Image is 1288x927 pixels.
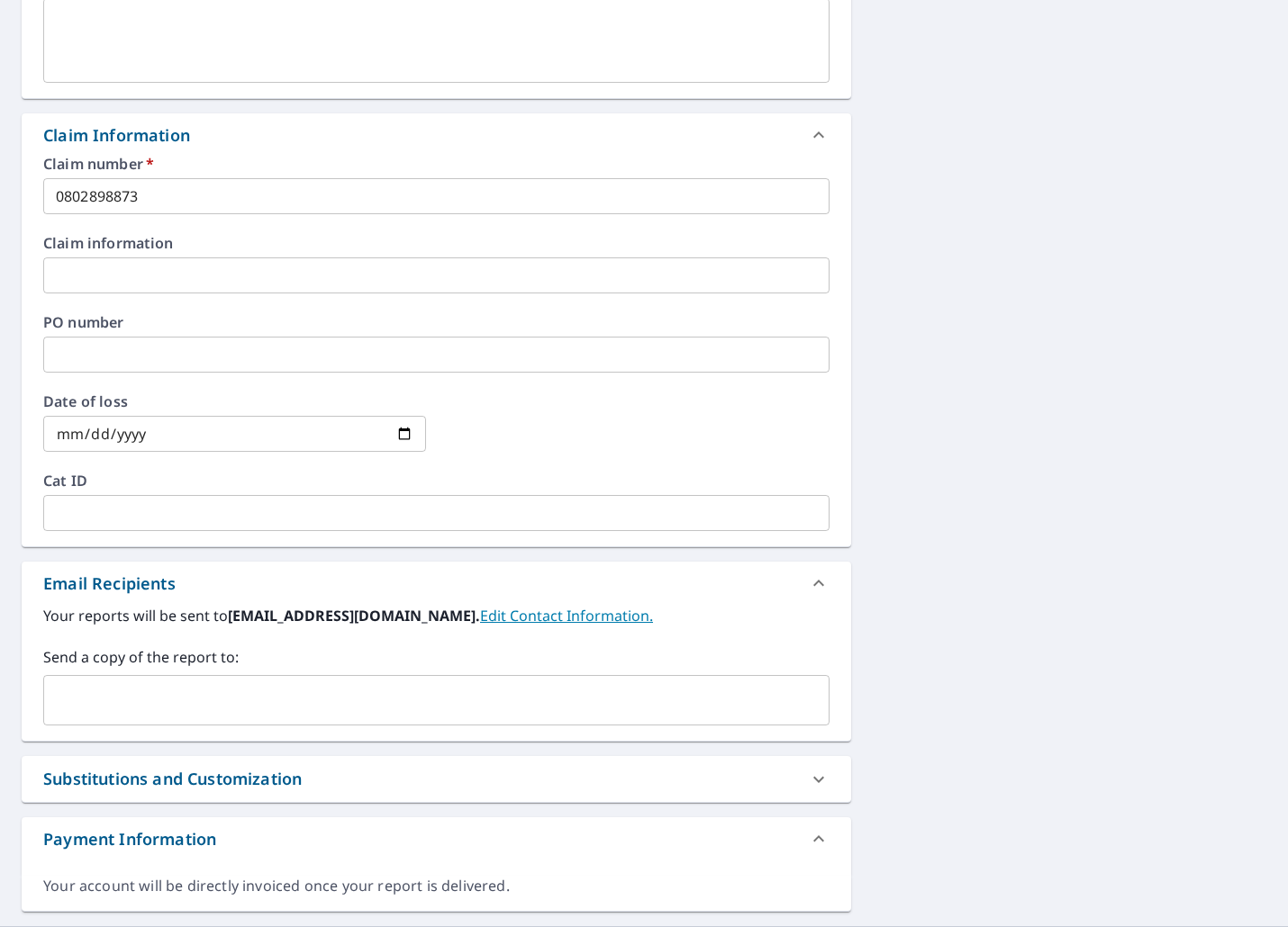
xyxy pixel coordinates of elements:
[43,236,830,250] label: Claim information
[43,827,216,851] div: Payment Information
[43,394,426,409] label: Date of loss
[43,157,830,171] label: Claim number
[43,571,176,596] div: Email Recipients
[22,113,851,157] div: Claim Information
[43,605,830,626] label: Your reports will be sent to
[22,756,851,802] div: Substitutions and Customization
[43,876,830,896] div: Your account will be directly invoiced once your report is delivered.
[43,315,830,329] label: PO number
[22,562,851,605] div: Email Recipients
[43,767,302,791] div: Substitutions and Customization
[43,473,830,488] label: Cat ID
[22,817,851,860] div: Payment Information
[43,646,830,668] label: Send a copy of the report to:
[43,123,190,148] div: Claim Information
[480,606,653,625] a: EditContactInfo
[228,606,480,625] b: [EMAIL_ADDRESS][DOMAIN_NAME].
